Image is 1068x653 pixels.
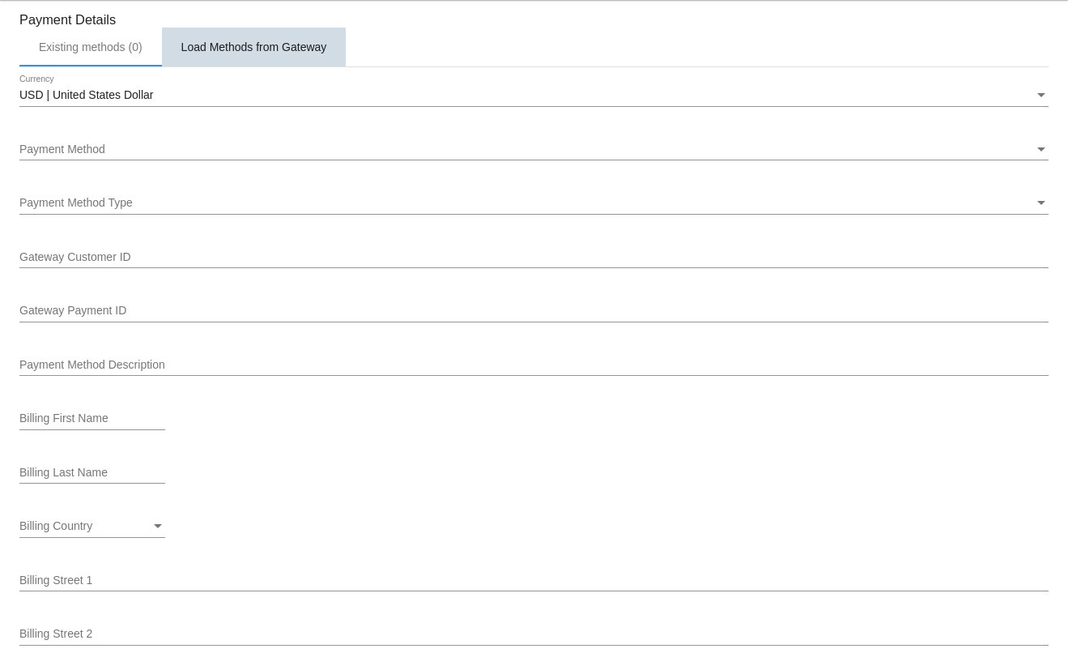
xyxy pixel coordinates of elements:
div: Load Methods from Gateway [181,41,327,53]
span: Payment Method Type [19,196,133,209]
mat-select: Payment Method Type [19,197,1049,210]
span: Payment Method [19,143,105,156]
input: Billing Street 1 [19,574,1049,587]
mat-select: Currency [19,89,1049,102]
input: Gateway Customer ID [19,251,1049,264]
input: Gateway Payment ID [19,305,1049,318]
input: Billing Last Name [19,467,165,480]
div: Existing methods (0) [39,41,143,53]
mat-select: Billing Country [19,520,165,533]
span: Billing Country [19,519,92,532]
span: USD | United States Dollar [19,88,153,101]
mat-select: Payment Method [19,143,1049,156]
input: Billing First Name [19,412,165,425]
input: Payment Method Description [19,359,1049,372]
input: Billing Street 2 [19,628,1049,641]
